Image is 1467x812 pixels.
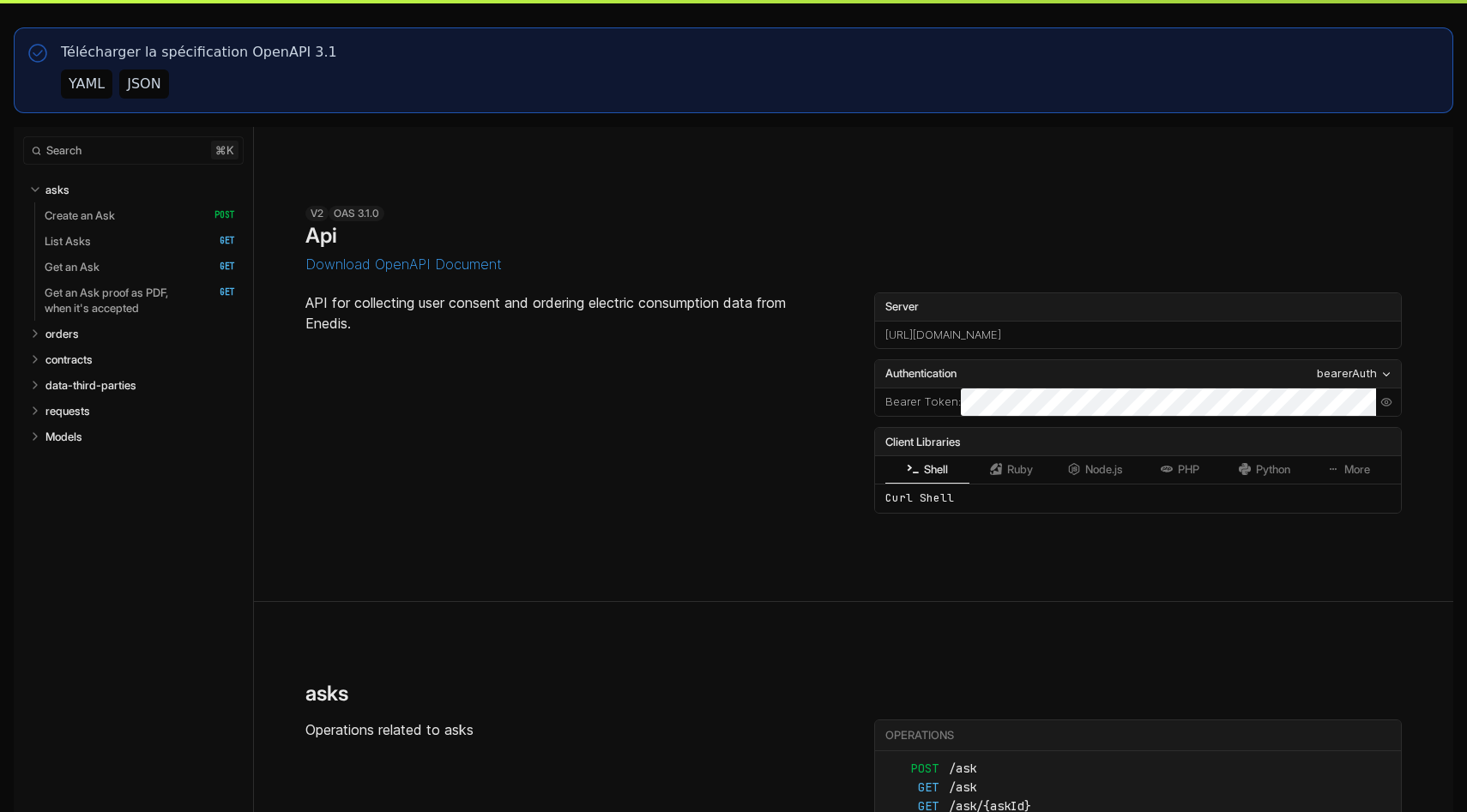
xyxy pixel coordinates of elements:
[202,209,235,221] span: POST
[202,235,235,247] span: GET
[885,760,939,779] span: POST
[45,182,69,197] p: asks
[1007,463,1033,476] span: Ruby
[61,42,337,63] p: Télécharger la spécification OpenAPI 3.1
[45,429,82,444] p: Models
[924,463,948,476] span: Shell
[45,352,93,367] p: contracts
[305,206,329,221] div: v2
[45,346,236,372] a: contracts
[885,779,1391,797] a: GET/ask
[202,286,235,298] span: GET
[875,428,1401,455] div: Client Libraries
[127,74,160,94] div: JSON
[949,760,1002,779] span: /ask
[69,74,105,94] div: YAML
[875,293,1401,321] label: Server
[1317,365,1377,382] div: bearerAuth
[885,394,958,411] label: Bearer Token
[885,760,1391,779] a: POST/ask
[45,321,236,346] a: orders
[1085,463,1123,476] span: Node.js
[45,280,235,321] a: Get an Ask proof as PDF, when it's accepted GET
[305,223,337,248] h1: Api
[45,285,196,316] p: Get an Ask proof as PDF, when it's accepted
[329,206,384,221] div: OAS 3.1.0
[211,141,238,159] kbd: ⌘ k
[45,202,235,228] a: Create an Ask POST
[45,233,91,249] p: List Asks
[885,728,1398,743] div: Operations
[45,403,90,418] p: requests
[45,398,236,424] a: requests
[45,259,100,274] p: Get an Ask
[875,484,1401,513] div: Curl Shell
[305,292,833,334] p: API for collecting user consent and ordering electric consumption data from Enedis.
[45,254,235,280] a: Get an Ask GET
[875,322,1401,349] div: [URL][DOMAIN_NAME]
[1256,463,1290,476] span: Python
[305,681,348,706] h2: asks
[45,177,236,202] a: asks
[875,388,961,416] div: :
[61,69,112,99] button: YAML
[119,69,168,99] button: JSON
[305,719,833,740] p: Operations related to asks
[1178,463,1199,476] span: PHP
[305,256,502,272] button: Download OpenAPI Document
[1312,364,1398,383] button: bearerAuth
[45,377,136,393] p: data-third-parties
[202,261,235,273] span: GET
[949,779,1002,797] span: /ask
[45,424,236,449] a: Models
[45,326,79,341] p: orders
[885,365,957,382] span: Authentication
[885,779,939,797] span: GET
[46,144,81,157] span: Search
[45,372,236,398] a: data-third-parties
[45,208,115,223] p: Create an Ask
[45,228,235,254] a: List Asks GET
